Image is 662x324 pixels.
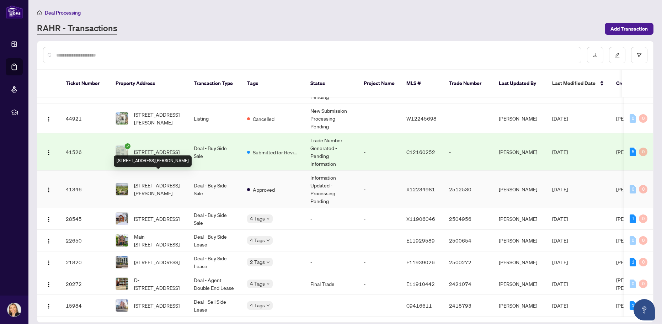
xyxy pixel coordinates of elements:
[116,112,128,124] img: thumbnail-img
[60,251,110,273] td: 21820
[443,208,493,230] td: 2504956
[639,236,647,245] div: 0
[43,256,54,268] button: Logo
[493,273,546,295] td: [PERSON_NAME]
[610,23,648,34] span: Add Transaction
[493,171,546,208] td: [PERSON_NAME]
[188,133,241,171] td: Deal - Buy Side Sale
[358,208,401,230] td: -
[43,146,54,158] button: Logo
[443,133,493,171] td: -
[116,234,128,246] img: thumbnail-img
[7,303,21,317] img: Profile Icon
[593,53,598,58] span: download
[43,300,54,311] button: Logo
[552,186,568,192] span: [DATE]
[630,214,636,223] div: 1
[134,111,182,126] span: [STREET_ADDRESS][PERSON_NAME]
[546,70,610,97] th: Last Modified Date
[134,215,180,223] span: [STREET_ADDRESS]
[134,233,182,248] span: Main-[STREET_ADDRESS]
[639,185,647,193] div: 0
[37,22,117,35] a: RAHR - Transactions
[188,251,241,273] td: Deal - Buy Side Lease
[406,149,435,155] span: C12160252
[616,277,655,291] span: [PERSON_NAME] [PERSON_NAME]
[188,295,241,317] td: Deal - Sell Side Lease
[358,230,401,251] td: -
[46,238,52,244] img: Logo
[610,70,653,97] th: Created By
[587,47,603,63] button: download
[134,276,182,292] span: D-[STREET_ADDRESS]
[253,115,274,123] span: Cancelled
[60,171,110,208] td: 41346
[639,214,647,223] div: 0
[401,70,443,97] th: MLS #
[616,115,655,122] span: [PERSON_NAME]
[616,216,655,222] span: [PERSON_NAME]
[43,235,54,246] button: Logo
[253,148,299,156] span: Submitted for Review
[630,236,636,245] div: 0
[116,299,128,312] img: thumbnail-img
[616,186,655,192] span: [PERSON_NAME]
[305,70,358,97] th: Status
[305,251,358,273] td: -
[631,47,647,63] button: filter
[60,273,110,295] td: 20272
[116,146,128,158] img: thumbnail-img
[60,295,110,317] td: 15984
[358,133,401,171] td: -
[605,23,653,35] button: Add Transaction
[60,70,110,97] th: Ticket Number
[116,278,128,290] img: thumbnail-img
[552,281,568,287] span: [DATE]
[443,171,493,208] td: 2512530
[46,116,52,122] img: Logo
[188,208,241,230] td: Deal - Buy Side Sale
[637,53,642,58] span: filter
[358,171,401,208] td: -
[609,47,625,63] button: edit
[634,299,655,320] button: Open asap
[493,70,546,97] th: Last Updated By
[616,259,655,265] span: [PERSON_NAME]
[552,259,568,265] span: [DATE]
[615,53,620,58] span: edit
[406,259,435,265] span: E11939026
[60,208,110,230] td: 28545
[616,237,655,244] span: [PERSON_NAME]
[639,280,647,288] div: 0
[616,149,655,155] span: [PERSON_NAME]
[443,230,493,251] td: 2500654
[358,295,401,317] td: -
[552,115,568,122] span: [DATE]
[552,302,568,309] span: [DATE]
[46,303,52,309] img: Logo
[266,260,270,264] span: down
[60,133,110,171] td: 41526
[305,295,358,317] td: -
[188,273,241,295] td: Deal - Agent Double End Lease
[250,214,265,223] span: 4 Tags
[552,216,568,222] span: [DATE]
[305,171,358,208] td: Information Updated - Processing Pending
[630,280,636,288] div: 0
[43,184,54,195] button: Logo
[46,260,52,266] img: Logo
[46,217,52,222] img: Logo
[134,181,182,197] span: [STREET_ADDRESS][PERSON_NAME]
[188,171,241,208] td: Deal - Buy Side Sale
[188,230,241,251] td: Deal - Buy Side Lease
[116,183,128,195] img: thumbnail-img
[43,278,54,290] button: Logo
[493,133,546,171] td: [PERSON_NAME]
[630,301,636,310] div: 1
[134,148,180,156] span: [STREET_ADDRESS]
[630,258,636,266] div: 1
[616,302,655,309] span: [PERSON_NAME]
[406,237,435,244] span: E11929589
[45,10,81,16] span: Deal Processing
[266,304,270,307] span: down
